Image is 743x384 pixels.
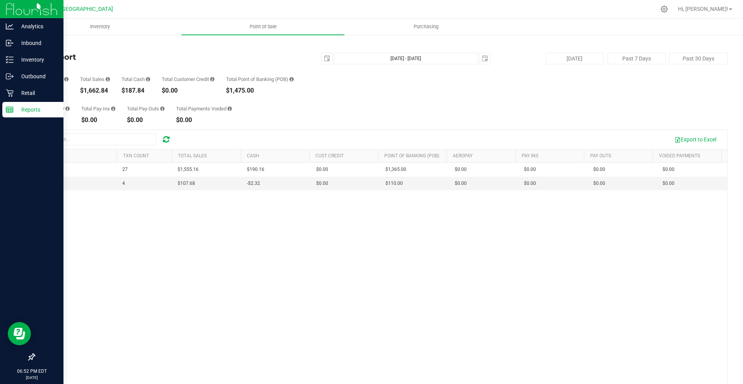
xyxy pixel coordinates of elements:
div: $0.00 [127,117,164,123]
div: Total Point of Banking (POB) [226,77,294,82]
span: select [322,53,332,64]
div: Total Cash [122,77,150,82]
span: Hi, [PERSON_NAME]! [678,6,728,12]
i: Sum of all successful AeroPay payment transaction amounts for all purchases in the date range. Ex... [65,106,70,111]
i: Sum of all successful, non-voided payment transaction amounts (excluding tips and transaction fee... [106,77,110,82]
div: Total Sales [80,77,110,82]
inline-svg: Analytics [6,22,14,30]
span: -$2.32 [247,180,260,187]
button: Past 30 Days [669,53,728,64]
span: $1,365.00 [385,166,406,173]
button: Past 7 Days [608,53,666,64]
inline-svg: Reports [6,106,14,114]
a: Inventory [19,19,181,35]
i: Sum of all cash pay-ins added to tills within the date range. [111,106,115,111]
span: 4 [122,180,125,187]
div: $0.00 [162,88,214,94]
inline-svg: Outbound [6,72,14,80]
iframe: Resource center [8,322,31,345]
span: Inventory [80,23,120,30]
i: Sum of all successful, non-voided cash payment transaction amounts (excluding tips and transactio... [146,77,150,82]
a: Cash [247,153,259,158]
span: $0.00 [593,180,605,187]
i: Sum of all successful, non-voided payment transaction amounts using account credit as the payment... [210,77,214,82]
div: $1,475.00 [226,88,294,94]
span: $0.00 [663,166,675,173]
a: AeroPay [453,153,473,158]
span: $107.68 [178,180,195,187]
a: Voided Payments [659,153,700,158]
p: [DATE] [3,375,60,381]
input: Search... [40,134,156,145]
a: Cust Credit [315,153,344,158]
div: Total Customer Credit [162,77,214,82]
span: $0.00 [455,166,467,173]
i: Sum of all voided payment transaction amounts (excluding tips and transaction fees) within the da... [228,106,232,111]
div: $187.84 [122,88,150,94]
span: $110.00 [385,180,403,187]
inline-svg: Inventory [6,56,14,64]
span: $1,555.16 [178,166,199,173]
div: Total Pay-Outs [127,106,164,111]
span: 27 [122,166,128,173]
p: 06:52 PM EDT [3,368,60,375]
a: Pay Outs [590,153,611,158]
i: Sum of the successful, non-voided point-of-banking payment transaction amounts, both via payment ... [289,77,294,82]
i: Count of all successful payment transactions, possibly including voids, refunds, and cash-back fr... [64,77,68,82]
span: $0.00 [316,180,328,187]
span: select [479,53,490,64]
a: TXN Count [123,153,149,158]
a: Point of Banking (POB) [384,153,439,158]
span: $0.00 [663,180,675,187]
p: Inventory [14,55,60,64]
div: $0.00 [176,117,232,123]
h4: Till Report [34,53,265,61]
button: Export to Excel [669,133,721,146]
inline-svg: Retail [6,89,14,97]
span: $0.00 [524,180,536,187]
span: $190.16 [247,166,264,173]
p: Retail [14,88,60,98]
i: Sum of all cash pay-outs removed from tills within the date range. [160,106,164,111]
div: $0.00 [81,117,115,123]
a: Total Sales [178,153,207,158]
div: $1,662.84 [80,88,110,94]
span: Purchasing [403,23,449,30]
p: Reports [14,105,60,114]
span: $0.00 [524,166,536,173]
a: Pay Ins [522,153,538,158]
p: Inbound [14,38,60,48]
span: $0.00 [593,166,605,173]
p: Outbound [14,72,60,81]
button: [DATE] [546,53,604,64]
a: Purchasing [344,19,507,35]
span: $0.00 [316,166,328,173]
span: GA2 - [GEOGRAPHIC_DATA] [45,6,113,12]
p: Analytics [14,22,60,31]
inline-svg: Inbound [6,39,14,47]
a: Point of Sale [181,19,344,35]
div: Total Pay-Ins [81,106,115,111]
span: Point of Sale [239,23,287,30]
span: $0.00 [455,180,467,187]
div: Total Payments Voided [176,106,232,111]
div: Manage settings [659,5,669,13]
